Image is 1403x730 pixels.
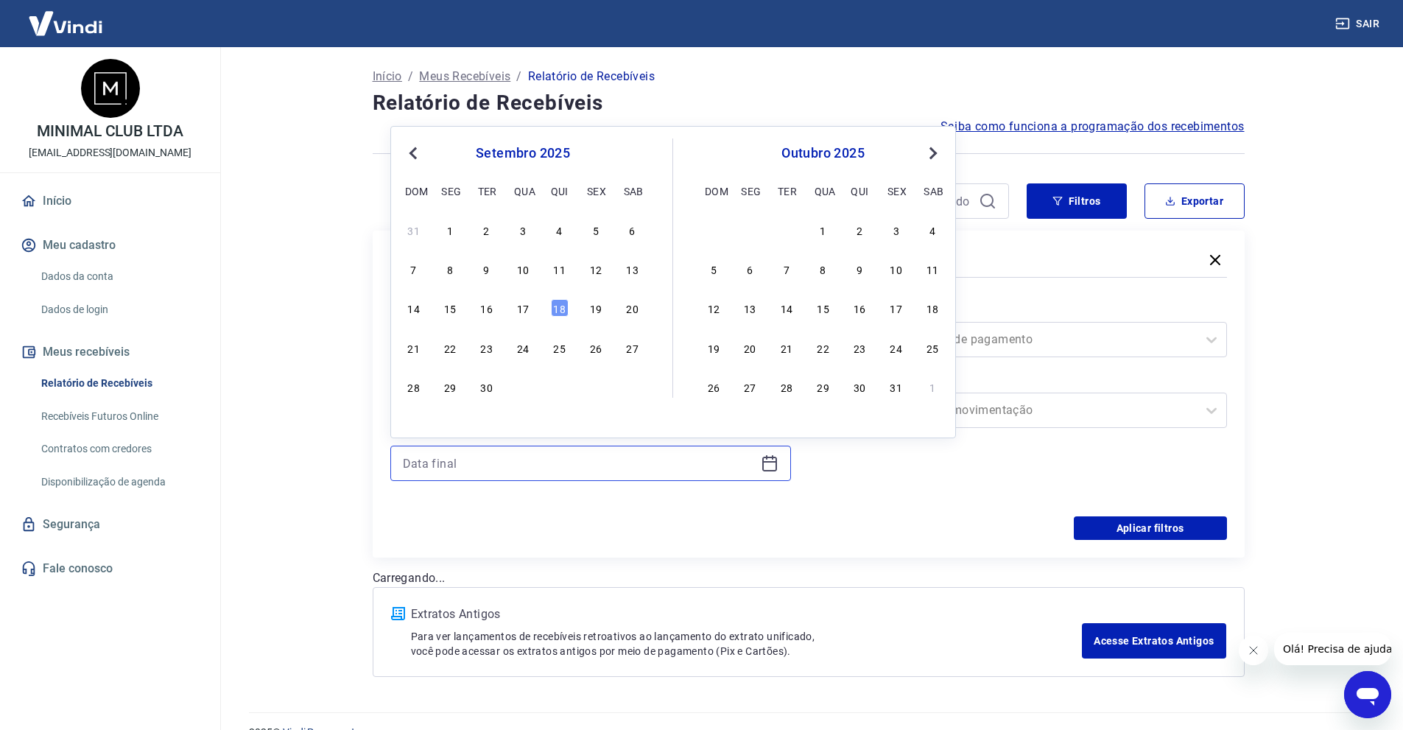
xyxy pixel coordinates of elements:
div: Choose sexta-feira, 10 de outubro de 2025 [887,260,905,278]
div: Choose domingo, 28 de setembro de 2025 [405,378,423,396]
div: Choose domingo, 7 de setembro de 2025 [405,260,423,278]
button: Previous Month [404,144,422,162]
div: qui [551,182,569,200]
a: Disponibilização de agenda [35,467,203,497]
div: Choose segunda-feira, 8 de setembro de 2025 [441,260,459,278]
button: Sair [1332,10,1385,38]
div: Choose quarta-feira, 1 de outubro de 2025 [815,221,832,239]
div: Choose terça-feira, 21 de outubro de 2025 [778,339,795,357]
button: Next Month [924,144,942,162]
div: Choose quinta-feira, 23 de outubro de 2025 [851,339,868,357]
div: Choose segunda-feira, 29 de setembro de 2025 [441,378,459,396]
a: Saiba como funciona a programação dos recebimentos [940,118,1245,136]
div: Choose quarta-feira, 15 de outubro de 2025 [815,299,832,317]
div: Choose quarta-feira, 3 de setembro de 2025 [514,221,532,239]
div: Choose sexta-feira, 31 de outubro de 2025 [887,378,905,396]
div: Choose sábado, 11 de outubro de 2025 [924,260,941,278]
div: Choose quinta-feira, 18 de setembro de 2025 [551,299,569,317]
div: month 2025-10 [703,219,943,397]
div: sab [924,182,941,200]
a: Dados da conta [35,262,203,292]
div: Choose sexta-feira, 26 de setembro de 2025 [587,339,605,357]
label: Tipo de Movimentação [829,372,1224,390]
a: Fale conosco [18,552,203,585]
div: Choose segunda-feira, 20 de outubro de 2025 [741,339,759,357]
div: ter [778,182,795,200]
div: setembro 2025 [403,144,643,162]
p: / [408,68,413,85]
div: Choose quinta-feira, 25 de setembro de 2025 [551,339,569,357]
p: [EMAIL_ADDRESS][DOMAIN_NAME] [29,145,191,161]
div: Choose quarta-feira, 17 de setembro de 2025 [514,299,532,317]
div: Choose segunda-feira, 15 de setembro de 2025 [441,299,459,317]
p: Para ver lançamentos de recebíveis retroativos ao lançamento do extrato unificado, você pode aces... [411,629,1083,659]
div: Choose domingo, 19 de outubro de 2025 [705,339,722,357]
div: Choose sexta-feira, 3 de outubro de 2025 [587,378,605,396]
div: Choose quarta-feira, 10 de setembro de 2025 [514,260,532,278]
div: month 2025-09 [403,219,643,397]
span: Olá! Precisa de ajuda? [9,10,124,22]
div: Choose quarta-feira, 29 de outubro de 2025 [815,378,832,396]
div: Choose quinta-feira, 2 de outubro de 2025 [851,221,868,239]
div: sex [887,182,905,200]
div: Choose segunda-feira, 29 de setembro de 2025 [741,221,759,239]
a: Relatório de Recebíveis [35,368,203,399]
div: Choose domingo, 12 de outubro de 2025 [705,299,722,317]
div: Choose terça-feira, 16 de setembro de 2025 [478,299,496,317]
input: Data final [403,452,755,474]
h4: Relatório de Recebíveis [373,88,1245,118]
div: Choose sábado, 13 de setembro de 2025 [624,260,641,278]
img: ícone [391,607,405,620]
div: qua [514,182,532,200]
div: Choose segunda-feira, 27 de outubro de 2025 [741,378,759,396]
a: Início [373,68,402,85]
div: Choose terça-feira, 23 de setembro de 2025 [478,339,496,357]
div: seg [441,182,459,200]
a: Acesse Extratos Antigos [1082,623,1226,659]
div: Choose domingo, 31 de agosto de 2025 [405,221,423,239]
div: Choose segunda-feira, 22 de setembro de 2025 [441,339,459,357]
div: Choose segunda-feira, 6 de outubro de 2025 [741,260,759,278]
div: Choose quarta-feira, 22 de outubro de 2025 [815,339,832,357]
img: 2376d592-4d34-4ee8-99c1-724014accce1.jpeg [81,59,140,118]
button: Aplicar filtros [1074,516,1227,540]
p: Carregando... [373,569,1245,587]
img: Vindi [18,1,113,46]
div: sab [624,182,641,200]
div: Choose quarta-feira, 8 de outubro de 2025 [815,260,832,278]
div: Choose domingo, 26 de outubro de 2025 [705,378,722,396]
button: Meus recebíveis [18,336,203,368]
div: Choose sexta-feira, 5 de setembro de 2025 [587,221,605,239]
p: Extratos Antigos [411,606,1083,623]
div: Choose terça-feira, 14 de outubro de 2025 [778,299,795,317]
button: Meu cadastro [18,229,203,262]
div: Choose segunda-feira, 1 de setembro de 2025 [441,221,459,239]
a: Recebíveis Futuros Online [35,401,203,432]
div: Choose sábado, 6 de setembro de 2025 [624,221,641,239]
div: Choose domingo, 14 de setembro de 2025 [405,299,423,317]
button: Filtros [1027,183,1127,219]
a: Contratos com credores [35,434,203,464]
div: Choose quinta-feira, 2 de outubro de 2025 [551,378,569,396]
div: Choose quinta-feira, 16 de outubro de 2025 [851,299,868,317]
p: / [516,68,521,85]
div: Choose terça-feira, 9 de setembro de 2025 [478,260,496,278]
iframe: Fechar mensagem [1239,636,1268,665]
div: Choose sexta-feira, 24 de outubro de 2025 [887,339,905,357]
div: Choose terça-feira, 28 de outubro de 2025 [778,378,795,396]
p: Relatório de Recebíveis [528,68,655,85]
p: Meus Recebíveis [419,68,510,85]
label: Forma de Pagamento [829,301,1224,319]
div: Choose sexta-feira, 3 de outubro de 2025 [887,221,905,239]
a: Dados de login [35,295,203,325]
div: Choose terça-feira, 2 de setembro de 2025 [478,221,496,239]
a: Início [18,185,203,217]
button: Exportar [1144,183,1245,219]
div: outubro 2025 [703,144,943,162]
a: Segurança [18,508,203,541]
div: Choose terça-feira, 7 de outubro de 2025 [778,260,795,278]
div: Choose quinta-feira, 11 de setembro de 2025 [551,260,569,278]
div: Choose quinta-feira, 30 de outubro de 2025 [851,378,868,396]
div: Choose segunda-feira, 13 de outubro de 2025 [741,299,759,317]
div: Choose terça-feira, 30 de setembro de 2025 [778,221,795,239]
